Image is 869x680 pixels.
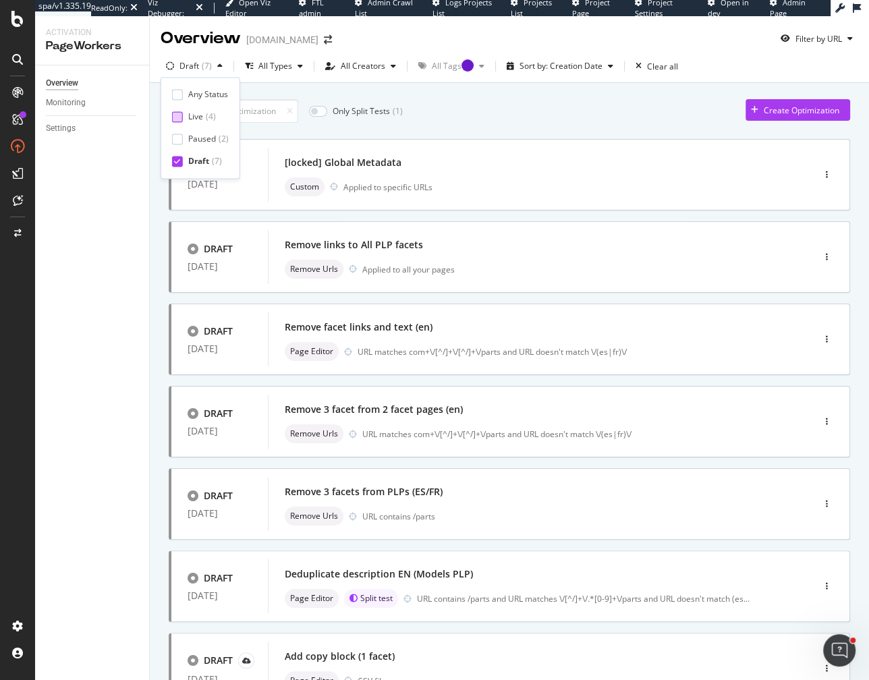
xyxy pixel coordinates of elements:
[188,343,252,354] div: [DATE]
[204,654,233,667] div: DRAFT
[188,508,252,519] div: [DATE]
[46,96,86,110] div: Monitoring
[501,55,619,77] button: Sort by: Creation Date
[362,511,756,522] div: URL contains /parts
[204,407,233,420] div: DRAFT
[202,62,212,70] div: ( 7 )
[417,593,750,604] div: URL contains /parts and URL matches \/[^/]+\/.*[0-9]+\/parts and URL doesn't match (es
[258,62,292,70] div: All Types
[179,62,199,70] div: Draft
[290,183,319,191] span: Custom
[290,512,338,520] span: Remove Urls
[647,61,678,72] div: Clear all
[358,346,756,358] div: URL matches com+\/[^/]+\/[^/]+\/parts and URL doesn't match \/(es|fr)\/
[320,55,401,77] button: All Creators
[188,156,209,167] div: Draft
[285,177,325,196] div: neutral label
[188,111,203,123] div: Live
[744,593,750,604] span: ...
[46,96,140,110] a: Monitoring
[46,27,138,38] div: Activation
[188,261,252,272] div: [DATE]
[188,426,252,436] div: [DATE]
[285,567,473,581] div: Deduplicate description EN (Models PLP)
[285,424,343,443] div: neutral label
[285,589,339,608] div: neutral label
[46,38,138,54] div: PageWorkers
[746,99,850,121] button: Create Optimization
[188,134,216,145] div: Paused
[188,88,228,100] div: Any Status
[285,403,463,416] div: Remove 3 facet from 2 facet pages (en)
[285,650,395,663] div: Add copy block (1 facet)
[341,62,385,70] div: All Creators
[775,28,858,49] button: Filter by URL
[393,105,403,117] div: ( 1 )
[630,55,678,77] button: Clear all
[46,121,76,136] div: Settings
[285,260,343,279] div: neutral label
[246,33,318,47] div: [DOMAIN_NAME]
[188,179,252,190] div: [DATE]
[290,265,338,273] span: Remove Urls
[204,571,233,585] div: DRAFT
[344,589,398,608] div: brand label
[285,320,432,334] div: Remove facet links and text (en)
[285,238,423,252] div: Remove links to All PLP facets
[212,156,222,167] div: ( 7 )
[204,242,233,256] div: DRAFT
[290,347,333,356] span: Page Editor
[823,634,856,667] iframe: Intercom live chat
[461,59,474,72] div: Tooltip anchor
[285,156,401,169] div: [locked] Global Metadata
[362,264,455,275] div: Applied to all your pages
[240,55,308,77] button: All Types
[324,35,332,45] div: arrow-right-arrow-left
[204,324,233,338] div: DRAFT
[46,76,140,90] a: Overview
[285,507,343,526] div: neutral label
[290,594,333,602] span: Page Editor
[161,27,241,50] div: Overview
[219,134,229,145] div: ( 2 )
[206,111,216,123] div: ( 4 )
[362,428,756,440] div: URL matches com+\/[^/]+\/[^/]+\/parts and URL doesn't match \/(es|fr)\/
[432,62,474,70] div: All Tags
[520,62,602,70] div: Sort by: Creation Date
[46,121,140,136] a: Settings
[91,3,128,13] div: ReadOnly:
[188,590,252,601] div: [DATE]
[795,33,842,45] div: Filter by URL
[413,55,490,77] button: All TagsTooltip anchor
[46,76,78,90] div: Overview
[290,430,338,438] span: Remove Urls
[204,489,233,503] div: DRAFT
[161,55,228,77] button: Draft(7)
[360,594,393,602] span: Split test
[764,105,839,116] div: Create Optimization
[343,181,432,193] div: Applied to specific URLs
[285,485,443,499] div: Remove 3 facets from PLPs (ES/FR)
[285,342,339,361] div: neutral label
[333,105,390,117] div: Only Split Tests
